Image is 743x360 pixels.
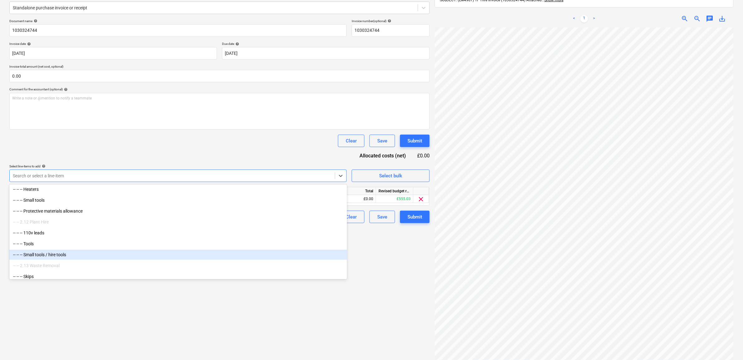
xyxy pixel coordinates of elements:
div: Submit [408,137,422,145]
button: Save [369,211,395,223]
div: -- -- -- Skips [9,271,347,281]
button: Clear [338,211,364,223]
div: -- -- -- 110v leads [9,228,347,238]
div: Revised budget remaining [376,187,413,195]
div: Select line-items to add [9,164,347,168]
span: help [234,42,239,46]
div: Document name [9,19,347,23]
div: Total [339,187,376,195]
a: Next page [591,15,598,22]
span: zoom_out [694,15,701,22]
div: -- -- -- Small tools / hire tools [9,250,347,260]
span: chat [706,15,714,22]
div: Comment for the accountant (optional) [9,87,430,91]
div: -- -- -- Small tools [9,195,347,205]
div: -- -- 2.12 Plant Hire [9,217,347,227]
span: help [32,19,37,23]
span: help [26,42,31,46]
div: £0.00 [339,195,376,203]
input: Invoice total amount (net cost, optional) [9,70,430,82]
div: -- -- -- Heaters [9,184,347,194]
button: Save [369,135,395,147]
div: Clear [346,137,357,145]
span: zoom_in [681,15,689,22]
span: help [63,88,68,91]
div: Select bulk [379,172,402,180]
input: Invoice number [352,24,430,37]
button: Select bulk [352,170,430,182]
div: £0.00 [416,152,430,159]
p: Invoice total amount (net cost, optional) [9,65,430,70]
span: clear [417,195,425,203]
a: Page 1 is your current page [581,15,588,22]
div: Invoice date [9,42,217,46]
div: Clear [346,213,357,221]
div: Save [377,137,387,145]
div: -- -- -- Protective materials allowance [9,206,347,216]
div: Submit [408,213,422,221]
div: -- -- -- Tools [9,239,347,249]
input: Invoice date not specified [9,47,217,60]
div: -- -- 2.13 Waste Removal [9,261,347,271]
input: Document name [9,24,347,37]
input: Due date not specified [222,47,430,60]
span: save_alt [719,15,726,22]
div: Allocated costs (net) [349,152,416,159]
div: £555.03 [376,195,413,203]
a: Previous page [571,15,578,22]
button: Clear [338,135,364,147]
span: help [386,19,391,23]
div: Invoice number (optional) [352,19,430,23]
span: help [41,164,46,168]
div: Save [377,213,387,221]
button: Submit [400,135,430,147]
button: Submit [400,211,430,223]
div: Due date [222,42,430,46]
